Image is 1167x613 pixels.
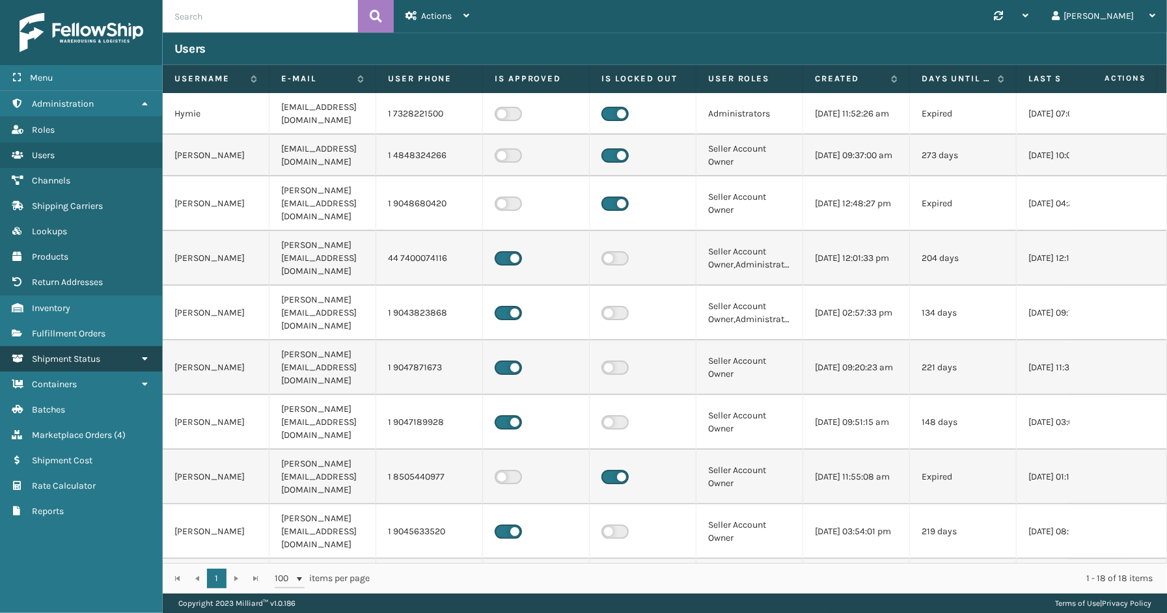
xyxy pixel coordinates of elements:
td: 1 9048680420 [376,176,483,231]
td: 1 9047871673 [376,340,483,395]
td: [PERSON_NAME][EMAIL_ADDRESS][DOMAIN_NAME] [269,450,376,504]
label: Username [174,73,244,85]
td: [DATE] 09:51:15 am [803,395,910,450]
td: Seller Account Owner,Administrators [696,231,803,286]
td: [DATE] 10:02:26 am [1017,135,1123,176]
td: 44 7400074116 [376,231,483,286]
td: Seller Account Owner [696,340,803,395]
td: Expired [910,450,1017,504]
span: Menu [30,72,53,83]
span: Channels [32,175,70,186]
td: 273 days [910,135,1017,176]
label: Days until password expires [922,73,991,85]
span: Shipping Carriers [32,200,103,211]
div: | [1055,593,1151,613]
span: Inventory [32,303,70,314]
td: Seller Account Owner [696,135,803,176]
span: Return Addresses [32,277,103,288]
td: [PERSON_NAME] [163,135,269,176]
td: Seller Account Owner,Administrators [696,286,803,340]
span: Products [32,251,68,262]
td: [DATE] 09:20:23 am [803,340,910,395]
td: [DATE] 11:55:08 am [803,450,910,504]
div: 1 - 18 of 18 items [388,572,1153,585]
td: Expired [910,176,1017,231]
td: [PERSON_NAME][EMAIL_ADDRESS][DOMAIN_NAME] [269,286,376,340]
td: [PERSON_NAME] [163,504,269,559]
label: Last Seen [1028,73,1098,85]
span: Marketplace Orders [32,429,112,441]
td: Seller Account Owner [696,395,803,450]
span: Containers [32,379,77,390]
td: Seller Account Owner [696,176,803,231]
label: E-mail [281,73,351,85]
span: items per page [275,569,370,588]
td: [DATE] 07:03:58 pm [1017,93,1123,135]
label: Created [815,73,885,85]
td: 148 days [910,395,1017,450]
td: [DATE] 02:57:33 pm [803,286,910,340]
td: 1 8505440977 [376,450,483,504]
td: [DATE] 09:18:00 am [1017,286,1123,340]
span: Actions [1064,68,1154,89]
td: 221 days [910,340,1017,395]
td: Administrators [696,93,803,135]
td: [PERSON_NAME][EMAIL_ADDRESS][DOMAIN_NAME] [269,395,376,450]
td: [DATE] 12:16:26 pm [1017,231,1123,286]
a: Terms of Use [1055,599,1100,608]
span: ( 4 ) [114,429,126,441]
td: Expired [910,93,1017,135]
span: Lookups [32,226,67,237]
td: [PERSON_NAME] [163,286,269,340]
td: 204 days [910,231,1017,286]
td: 219 days [910,504,1017,559]
td: Seller Account Owner [696,504,803,559]
p: Copyright 2023 Milliard™ v 1.0.186 [178,593,295,613]
td: 134 days [910,286,1017,340]
span: Actions [421,10,452,21]
td: 1 7328221500 [376,93,483,135]
td: [PERSON_NAME][EMAIL_ADDRESS][DOMAIN_NAME] [269,176,376,231]
td: 1 9043823868 [376,286,483,340]
td: Hymie [163,93,269,135]
td: 1 9047189928 [376,395,483,450]
span: Administration [32,98,94,109]
span: Batches [32,404,65,415]
span: Shipment Cost [32,455,92,466]
td: [PERSON_NAME] [163,340,269,395]
td: [PERSON_NAME][EMAIL_ADDRESS][DOMAIN_NAME] [269,504,376,559]
td: [EMAIL_ADDRESS][DOMAIN_NAME] [269,135,376,176]
span: Fulfillment Orders [32,328,105,339]
td: [DATE] 01:15:58 pm [1017,450,1123,504]
td: [PERSON_NAME][EMAIL_ADDRESS][DOMAIN_NAME] [269,340,376,395]
span: Users [32,150,55,161]
td: [DATE] 11:52:26 am [803,93,910,135]
span: Roles [32,124,55,135]
td: [PERSON_NAME] [163,450,269,504]
label: Is Locked Out [601,73,684,85]
td: [PERSON_NAME][EMAIL_ADDRESS][DOMAIN_NAME] [269,231,376,286]
td: [PERSON_NAME] [163,395,269,450]
label: User phone [388,73,471,85]
td: [DATE] 03:05:13 pm [1017,395,1123,450]
td: [DATE] 09:37:00 am [803,135,910,176]
td: [DATE] 11:32:47 am [1017,340,1123,395]
td: [DATE] 04:26:30 pm [1017,176,1123,231]
span: 100 [275,572,294,585]
label: Is Approved [495,73,577,85]
td: 1 9045633520 [376,504,483,559]
a: Privacy Policy [1102,599,1151,608]
td: Seller Account Owner [696,450,803,504]
td: [DATE] 12:48:27 pm [803,176,910,231]
label: User Roles [708,73,791,85]
span: Reports [32,506,64,517]
span: Rate Calculator [32,480,96,491]
span: Shipment Status [32,353,100,364]
h3: Users [174,41,206,57]
td: [EMAIL_ADDRESS][DOMAIN_NAME] [269,93,376,135]
td: [DATE] 03:54:01 pm [803,504,910,559]
a: 1 [207,569,227,588]
td: [DATE] 08:16:56 am [1017,504,1123,559]
td: [PERSON_NAME] [163,231,269,286]
img: logo [20,13,143,52]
